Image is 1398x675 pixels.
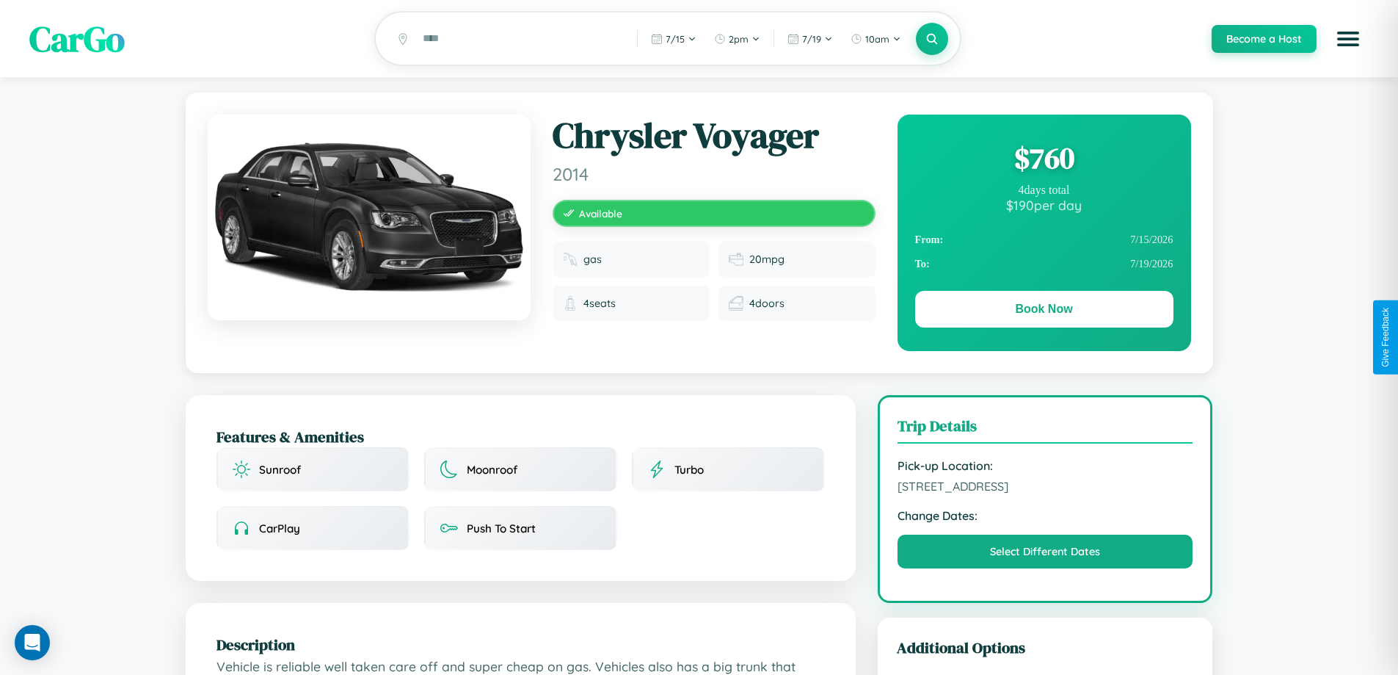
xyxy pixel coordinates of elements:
img: Fuel type [563,252,578,267]
span: 7 / 15 [666,33,685,45]
button: 2pm [707,27,768,51]
span: CarPlay [259,521,300,535]
strong: From: [915,234,944,246]
h3: Trip Details [898,415,1193,444]
button: Open menu [1328,18,1369,59]
span: 20 mpg [749,253,784,266]
img: Doors [729,296,743,311]
h3: Additional Options [897,637,1194,658]
span: CarGo [29,15,125,63]
button: 10am [843,27,909,51]
span: [STREET_ADDRESS] [898,479,1193,494]
button: 7/19 [780,27,840,51]
span: Sunroof [259,463,301,477]
div: Give Feedback [1380,308,1391,367]
span: Available [579,207,622,220]
span: 4 doors [749,297,784,310]
button: Select Different Dates [898,535,1193,568]
span: Turbo [674,463,704,477]
strong: Change Dates: [898,508,1193,523]
button: Book Now [915,291,1173,328]
span: 2pm [729,33,749,45]
img: Chrysler Voyager 2014 [208,115,531,320]
span: Push To Start [467,521,536,535]
h2: Features & Amenities [216,426,825,447]
div: 7 / 15 / 2026 [915,228,1173,252]
div: $ 190 per day [915,197,1173,213]
img: Fuel efficiency [729,252,743,267]
span: Moonroof [467,463,517,477]
h2: Description [216,634,825,655]
div: 4 days total [915,184,1173,197]
div: $ 760 [915,138,1173,178]
h1: Chrysler Voyager [553,115,875,157]
span: 4 seats [583,297,616,310]
button: 7/15 [644,27,704,51]
div: 7 / 19 / 2026 [915,252,1173,276]
span: gas [583,253,602,266]
div: Open Intercom Messenger [15,625,50,660]
img: Seats [563,296,578,311]
button: Become a Host [1212,25,1317,53]
span: 10am [865,33,889,45]
strong: To: [915,258,930,270]
span: 2014 [553,163,875,185]
strong: Pick-up Location: [898,458,1193,473]
span: 7 / 19 [802,33,821,45]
